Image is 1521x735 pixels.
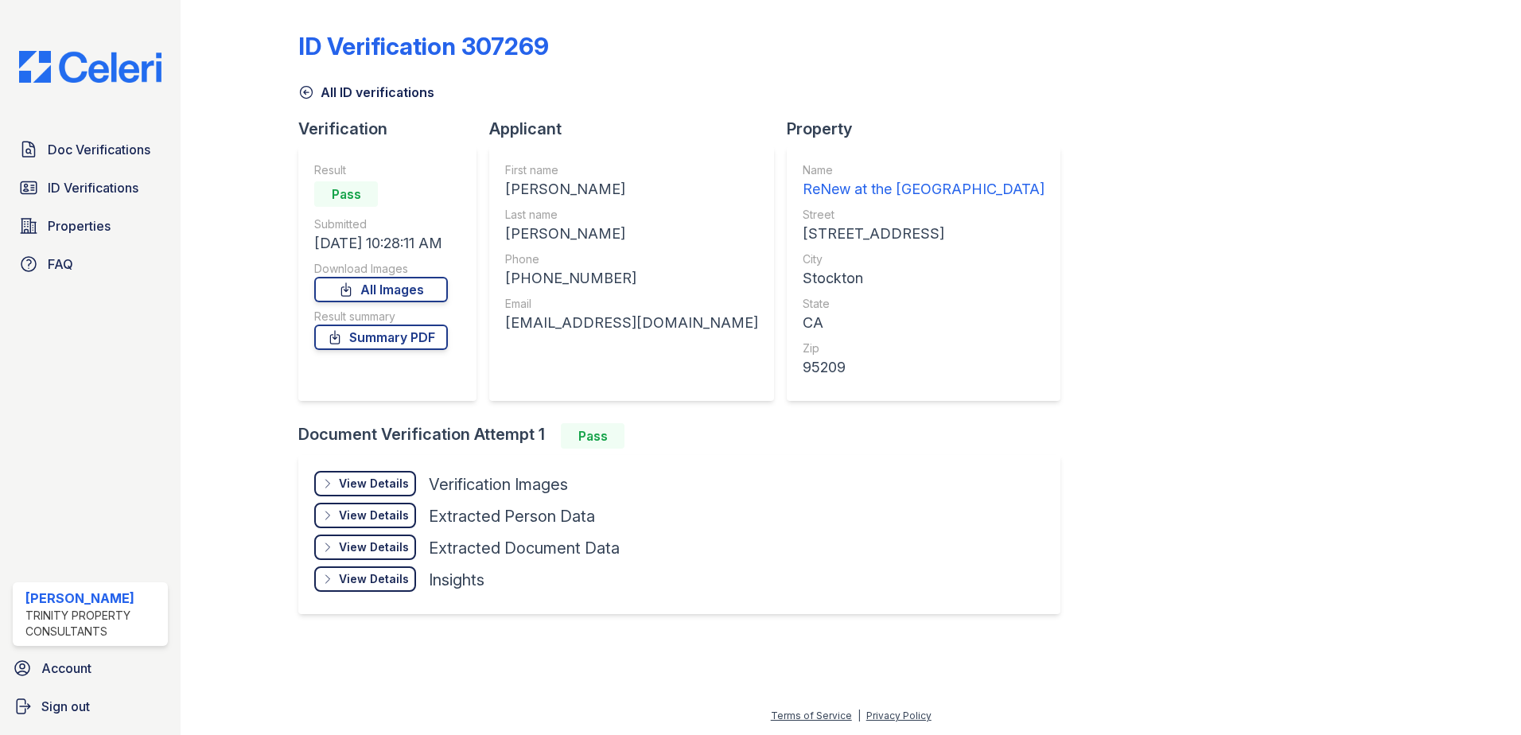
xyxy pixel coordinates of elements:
a: Doc Verifications [13,134,168,165]
a: Account [6,652,174,684]
a: Properties [13,210,168,242]
div: [PHONE_NUMBER] [505,267,758,290]
img: CE_Logo_Blue-a8612792a0a2168367f1c8372b55b34899dd931a85d93a1a3d3e32e68fde9ad4.png [6,51,174,83]
div: Applicant [489,118,787,140]
div: City [803,251,1044,267]
div: [PERSON_NAME] [505,178,758,200]
div: View Details [339,571,409,587]
div: Zip [803,340,1044,356]
a: All ID verifications [298,83,434,102]
div: [EMAIL_ADDRESS][DOMAIN_NAME] [505,312,758,334]
a: Sign out [6,690,174,722]
div: Email [505,296,758,312]
div: View Details [339,539,409,555]
div: Property [787,118,1073,140]
div: CA [803,312,1044,334]
div: Pass [314,181,378,207]
div: Document Verification Attempt 1 [298,423,1073,449]
div: 95209 [803,356,1044,379]
a: Name ReNew at the [GEOGRAPHIC_DATA] [803,162,1044,200]
div: Insights [429,569,484,591]
div: Result summary [314,309,448,325]
a: Terms of Service [771,710,852,721]
div: Phone [505,251,758,267]
div: View Details [339,507,409,523]
div: [PERSON_NAME] [505,223,758,245]
div: Extracted Document Data [429,537,620,559]
span: Sign out [41,697,90,716]
div: [STREET_ADDRESS] [803,223,1044,245]
span: FAQ [48,255,73,274]
div: Extracted Person Data [429,505,595,527]
div: Pass [561,423,624,449]
a: ID Verifications [13,172,168,204]
div: First name [505,162,758,178]
div: [DATE] 10:28:11 AM [314,232,448,255]
a: Summary PDF [314,325,448,350]
span: Account [41,659,91,678]
div: Street [803,207,1044,223]
div: Verification [298,118,489,140]
span: Properties [48,216,111,235]
div: Name [803,162,1044,178]
div: Stockton [803,267,1044,290]
div: [PERSON_NAME] [25,589,161,608]
span: ID Verifications [48,178,138,197]
div: Last name [505,207,758,223]
div: ID Verification 307269 [298,32,549,60]
div: Submitted [314,216,448,232]
div: Trinity Property Consultants [25,608,161,640]
div: | [858,710,861,721]
div: Download Images [314,261,448,277]
a: Privacy Policy [866,710,932,721]
div: Verification Images [429,473,568,496]
a: All Images [314,277,448,302]
span: Doc Verifications [48,140,150,159]
div: Result [314,162,448,178]
div: State [803,296,1044,312]
a: FAQ [13,248,168,280]
div: ReNew at the [GEOGRAPHIC_DATA] [803,178,1044,200]
div: View Details [339,476,409,492]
